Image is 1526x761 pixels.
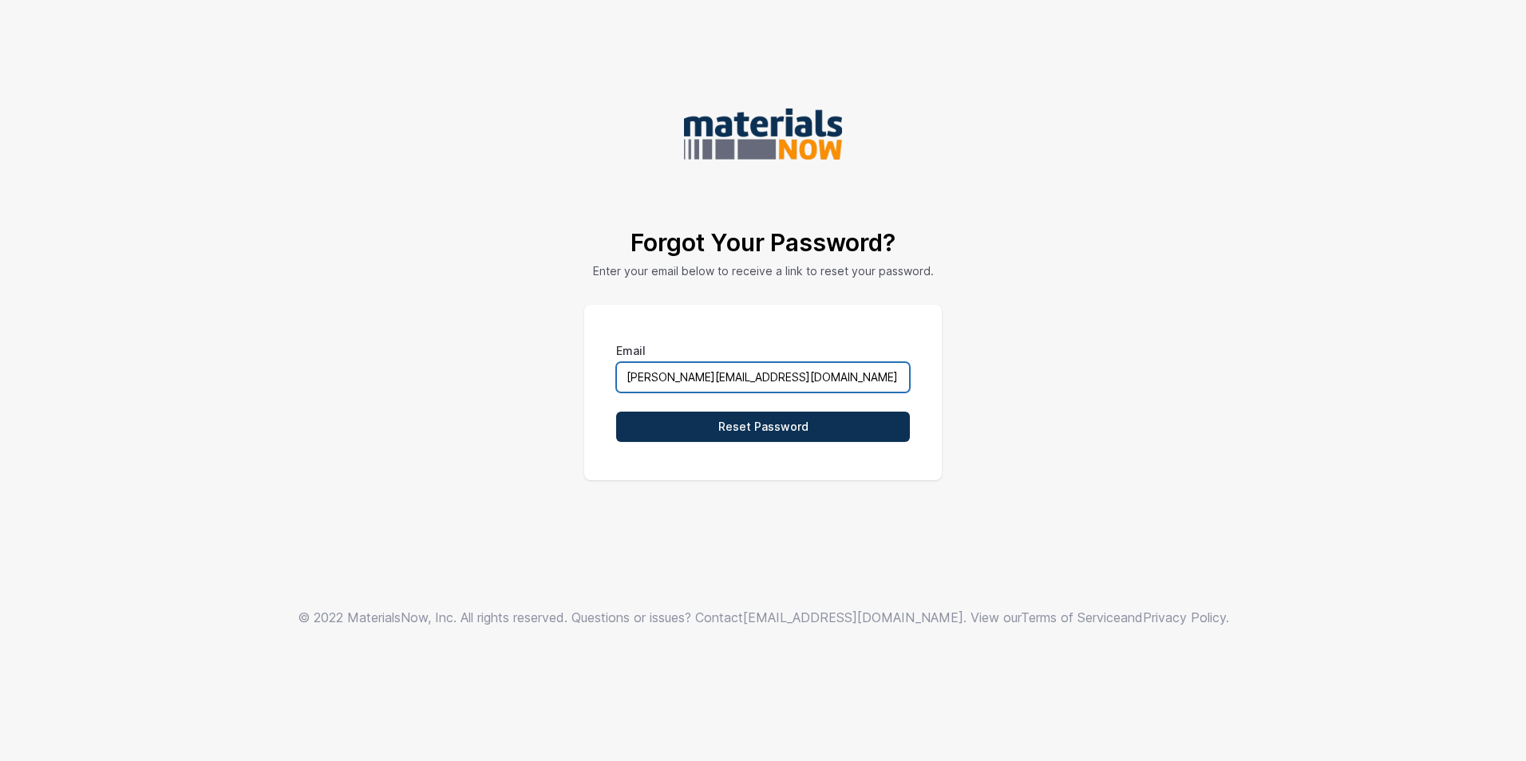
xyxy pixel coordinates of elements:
img: MaterialsNow [684,108,842,160]
a: [EMAIL_ADDRESS][DOMAIN_NAME] [743,609,963,625]
a: Terms of Service [1021,609,1121,625]
h2: Forgot Your Password? [584,228,942,257]
label: Email [616,343,910,359]
a: Privacy Policy [1143,609,1226,625]
input: Reset Password [616,412,910,442]
p: © 2022 MaterialsNow, Inc. All rights reserved. Questions or issues? Contact . View our and . [298,608,1229,627]
p: Enter your email below to receive a link to reset your password. [584,263,942,279]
